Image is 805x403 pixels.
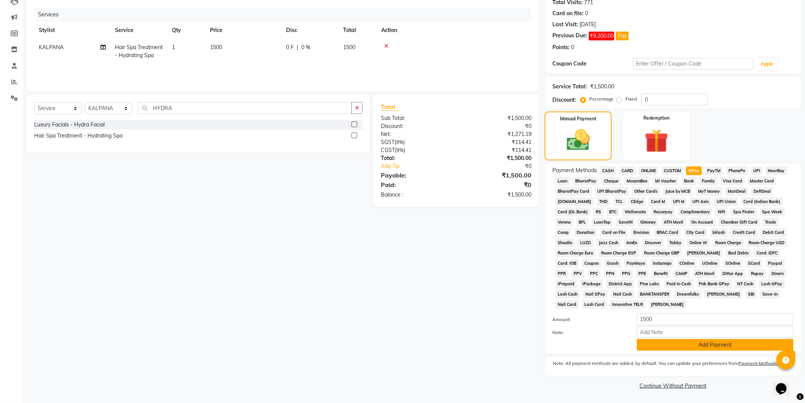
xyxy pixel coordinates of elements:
[573,177,599,186] span: BharatPay
[761,228,787,237] span: Debit Card
[375,146,456,154] div: ( )
[571,43,574,51] div: 0
[375,191,456,199] div: Balance :
[339,22,377,39] th: Total
[167,22,205,39] th: Qty
[749,269,766,278] span: Rupay
[597,197,610,206] span: THD
[638,218,659,227] span: GMoney
[622,208,649,216] span: Wellnessta
[624,238,640,247] span: AmEx
[697,280,732,288] span: Pnb Bank GPay
[555,187,592,196] span: BharatPay Card
[714,197,738,206] span: UPI Union
[456,122,537,130] div: ₹0
[748,177,777,186] span: Master Card
[613,197,625,206] span: TCL
[470,162,538,170] div: ₹0
[34,22,110,39] th: Stylist
[726,249,751,257] span: Bad Debts
[210,44,222,51] span: 1500
[597,238,621,247] span: Jazz Cash
[667,238,684,247] span: Tabby
[682,177,697,186] span: Bank
[671,197,687,206] span: UPI M
[726,166,748,175] span: PhonePe
[552,32,587,40] div: Previous Due:
[735,280,756,288] span: NT Cash
[456,146,537,154] div: ₹114.41
[700,177,717,186] span: Family
[578,238,593,247] span: LUZO
[673,269,690,278] span: CAMP
[644,115,670,122] label: Redemption
[600,228,628,237] span: Card on File
[375,162,470,170] a: Add Tip
[631,228,652,237] span: Envision
[592,218,613,227] span: LoanTap
[560,115,597,122] label: Manual Payment
[637,313,794,325] input: Amount
[677,259,697,268] span: COnline
[39,44,64,51] span: KALPANA
[649,197,668,206] span: Card M
[756,58,778,70] button: Apply
[638,290,672,299] span: BANKTANSFER
[555,269,568,278] span: PPR
[301,43,310,51] span: 0 %
[595,187,629,196] span: UPI BharatPay
[760,290,780,299] span: Save-In
[552,166,597,174] span: Payment Methods
[375,171,456,180] div: Payable:
[552,43,570,51] div: Points:
[456,138,537,146] div: ₹114.41
[381,103,398,111] span: Total
[138,102,352,114] input: Search or Scan
[651,259,674,268] span: Instamojo
[555,197,594,206] span: [DOMAIN_NAME]
[689,218,716,227] span: On Account
[653,177,679,186] span: MI Voucher
[619,166,636,175] span: CARD
[625,96,637,102] label: Fixed
[456,180,537,189] div: ₹0
[589,32,614,40] span: ₹9,200.00
[588,269,601,278] span: PPC
[552,96,576,104] div: Discount:
[579,21,596,29] div: [DATE]
[297,43,298,51] span: |
[611,290,635,299] span: Nail Cash
[693,269,717,278] span: ATH Movil
[624,259,648,268] span: PayMaya
[633,58,754,70] input: Enter Offer / Coupon Code
[589,96,614,102] label: Percentage
[560,127,597,154] img: _cash.svg
[555,208,590,216] span: Card (DL Bank)
[375,130,456,138] div: Net:
[606,280,635,288] span: District App
[593,208,604,216] span: RS
[616,32,629,40] button: Pay
[652,269,670,278] span: Benefit
[286,43,294,51] span: 0 F
[643,238,664,247] span: Discover
[571,269,585,278] span: PPV
[741,197,783,206] span: Card (Indian Bank)
[555,300,579,309] span: Nail Card
[552,60,633,68] div: Coupon Code
[720,269,746,278] span: Dittor App
[605,259,621,268] span: Gcash
[716,208,728,216] span: Nift
[705,166,723,175] span: PayTM
[375,122,456,130] div: Discount:
[555,238,575,247] span: Shoutlo
[555,228,571,237] span: Comp
[616,218,635,227] span: SaveIN
[34,132,123,140] div: Hair Spa Treatment - Hydrating Spa
[721,177,745,186] span: Visa Card
[687,238,710,247] span: Online W
[555,280,577,288] span: iPrepaid
[696,187,722,196] span: MyT Money
[547,329,631,336] label: Note:
[690,197,711,206] span: UPI Axis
